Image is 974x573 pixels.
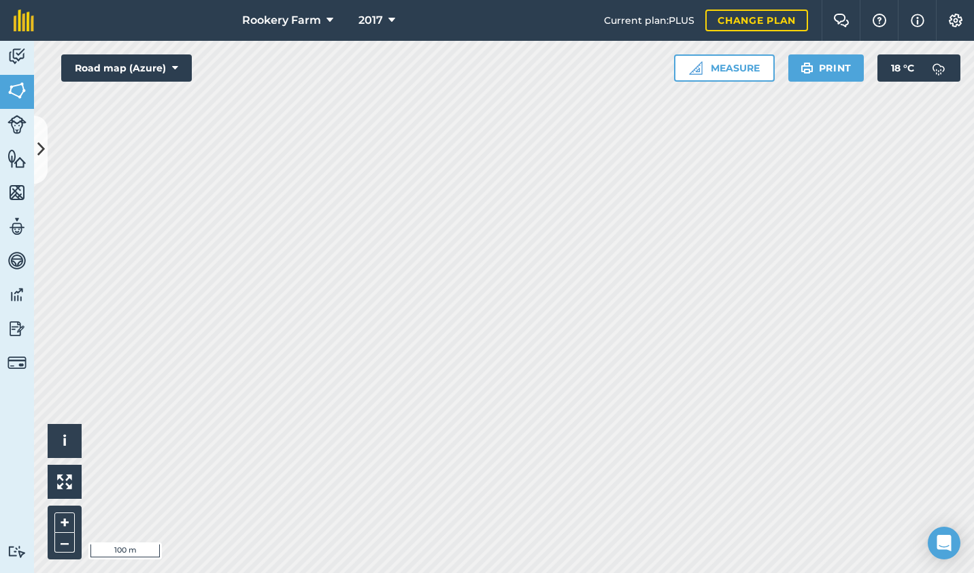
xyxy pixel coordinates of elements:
img: Two speech bubbles overlapping with the left bubble in the forefront [833,14,850,27]
span: 18 ° C [891,54,914,82]
span: Current plan : PLUS [604,13,694,28]
img: fieldmargin Logo [14,10,34,31]
img: svg+xml;base64,PHN2ZyB4bWxucz0iaHR0cDovL3d3dy53My5vcmcvMjAwMC9zdmciIHdpZHRoPSIxOSIgaGVpZ2h0PSIyNC... [801,60,813,76]
a: Change plan [705,10,808,31]
span: i [63,432,67,449]
button: Print [788,54,864,82]
img: svg+xml;base64,PD94bWwgdmVyc2lvbj0iMS4wIiBlbmNvZGluZz0idXRmLTgiPz4KPCEtLSBHZW5lcmF0b3I6IEFkb2JlIE... [7,115,27,134]
span: Rookery Farm [242,12,321,29]
button: i [48,424,82,458]
img: A question mark icon [871,14,888,27]
img: svg+xml;base64,PHN2ZyB4bWxucz0iaHR0cDovL3d3dy53My5vcmcvMjAwMC9zdmciIHdpZHRoPSI1NiIgaGVpZ2h0PSI2MC... [7,80,27,101]
button: Road map (Azure) [61,54,192,82]
img: svg+xml;base64,PD94bWwgdmVyc2lvbj0iMS4wIiBlbmNvZGluZz0idXRmLTgiPz4KPCEtLSBHZW5lcmF0b3I6IEFkb2JlIE... [925,54,952,82]
button: + [54,512,75,533]
img: svg+xml;base64,PHN2ZyB4bWxucz0iaHR0cDovL3d3dy53My5vcmcvMjAwMC9zdmciIHdpZHRoPSI1NiIgaGVpZ2h0PSI2MC... [7,182,27,203]
div: Open Intercom Messenger [928,527,960,559]
img: svg+xml;base64,PD94bWwgdmVyc2lvbj0iMS4wIiBlbmNvZGluZz0idXRmLTgiPz4KPCEtLSBHZW5lcmF0b3I6IEFkb2JlIE... [7,353,27,372]
img: svg+xml;base64,PD94bWwgdmVyc2lvbj0iMS4wIiBlbmNvZGluZz0idXRmLTgiPz4KPCEtLSBHZW5lcmF0b3I6IEFkb2JlIE... [7,46,27,67]
button: – [54,533,75,553]
img: svg+xml;base64,PD94bWwgdmVyc2lvbj0iMS4wIiBlbmNvZGluZz0idXRmLTgiPz4KPCEtLSBHZW5lcmF0b3I6IEFkb2JlIE... [7,318,27,339]
button: Measure [674,54,775,82]
button: 18 °C [877,54,960,82]
img: svg+xml;base64,PHN2ZyB4bWxucz0iaHR0cDovL3d3dy53My5vcmcvMjAwMC9zdmciIHdpZHRoPSI1NiIgaGVpZ2h0PSI2MC... [7,148,27,169]
img: svg+xml;base64,PD94bWwgdmVyc2lvbj0iMS4wIiBlbmNvZGluZz0idXRmLTgiPz4KPCEtLSBHZW5lcmF0b3I6IEFkb2JlIE... [7,284,27,305]
span: 2017 [358,12,383,29]
img: svg+xml;base64,PHN2ZyB4bWxucz0iaHR0cDovL3d3dy53My5vcmcvMjAwMC9zdmciIHdpZHRoPSIxNyIgaGVpZ2h0PSIxNy... [911,12,924,29]
img: svg+xml;base64,PD94bWwgdmVyc2lvbj0iMS4wIiBlbmNvZGluZz0idXRmLTgiPz4KPCEtLSBHZW5lcmF0b3I6IEFkb2JlIE... [7,545,27,558]
img: A cog icon [947,14,964,27]
img: svg+xml;base64,PD94bWwgdmVyc2lvbj0iMS4wIiBlbmNvZGluZz0idXRmLTgiPz4KPCEtLSBHZW5lcmF0b3I6IEFkb2JlIE... [7,216,27,237]
img: Ruler icon [689,61,703,75]
img: Four arrows, one pointing top left, one top right, one bottom right and the last bottom left [57,474,72,489]
img: svg+xml;base64,PD94bWwgdmVyc2lvbj0iMS4wIiBlbmNvZGluZz0idXRmLTgiPz4KPCEtLSBHZW5lcmF0b3I6IEFkb2JlIE... [7,250,27,271]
